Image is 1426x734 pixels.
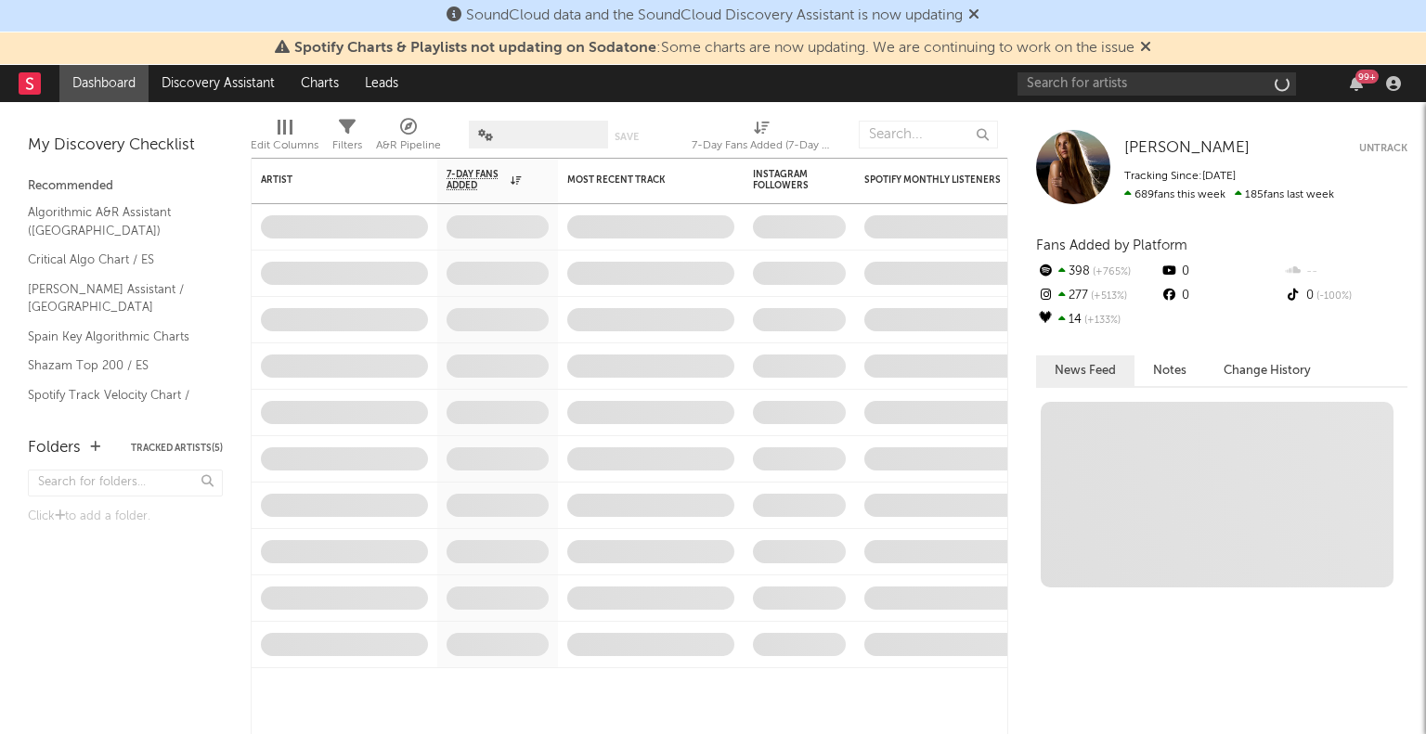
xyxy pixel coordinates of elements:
[692,111,831,165] div: 7-Day Fans Added (7-Day Fans Added)
[1160,284,1283,308] div: 0
[1036,308,1160,332] div: 14
[1359,139,1407,158] button: Untrack
[131,444,223,453] button: Tracked Artists(5)
[968,8,979,23] span: Dismiss
[1088,291,1127,302] span: +513 %
[376,135,441,157] div: A&R Pipeline
[1124,189,1334,200] span: 185 fans last week
[466,8,963,23] span: SoundCloud data and the SoundCloud Discovery Assistant is now updating
[28,355,204,376] a: Shazam Top 200 / ES
[1284,284,1407,308] div: 0
[1124,171,1236,182] span: Tracking Since: [DATE]
[352,65,411,102] a: Leads
[1036,355,1134,386] button: News Feed
[28,135,223,157] div: My Discovery Checklist
[332,111,362,165] div: Filters
[1124,139,1250,158] a: [PERSON_NAME]
[1018,72,1296,96] input: Search for artists
[28,327,204,347] a: Spain Key Algorithmic Charts
[28,202,204,240] a: Algorithmic A&R Assistant ([GEOGRAPHIC_DATA])
[28,250,204,270] a: Critical Algo Chart / ES
[692,135,831,157] div: 7-Day Fans Added (7-Day Fans Added)
[28,279,204,317] a: [PERSON_NAME] Assistant / [GEOGRAPHIC_DATA]
[251,135,318,157] div: Edit Columns
[1036,284,1160,308] div: 277
[753,169,818,191] div: Instagram Followers
[864,174,1004,186] div: Spotify Monthly Listeners
[1140,41,1151,56] span: Dismiss
[251,111,318,165] div: Edit Columns
[28,385,204,423] a: Spotify Track Velocity Chart / ES
[28,470,223,496] input: Search for folders...
[615,132,639,142] button: Save
[294,41,1134,56] span: : Some charts are now updating. We are continuing to work on the issue
[376,111,441,165] div: A&R Pipeline
[1036,260,1160,284] div: 398
[1355,70,1379,84] div: 99 +
[1205,355,1329,386] button: Change History
[59,65,149,102] a: Dashboard
[1134,355,1205,386] button: Notes
[567,174,707,186] div: Most Recent Track
[332,135,362,157] div: Filters
[1036,238,1187,252] span: Fans Added by Platform
[1090,267,1131,277] span: +765 %
[28,175,223,198] div: Recommended
[294,41,656,56] span: Spotify Charts & Playlists not updating on Sodatone
[1124,189,1225,200] span: 689 fans this week
[859,121,998,148] input: Search...
[1350,76,1363,91] button: 99+
[261,174,400,186] div: Artist
[1314,291,1352,302] span: -100 %
[28,437,81,459] div: Folders
[1124,140,1250,156] span: [PERSON_NAME]
[149,65,288,102] a: Discovery Assistant
[447,169,506,191] span: 7-Day Fans Added
[1082,315,1121,326] span: +133 %
[28,506,223,528] div: Click to add a folder.
[1160,260,1283,284] div: 0
[288,65,352,102] a: Charts
[1284,260,1407,284] div: --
